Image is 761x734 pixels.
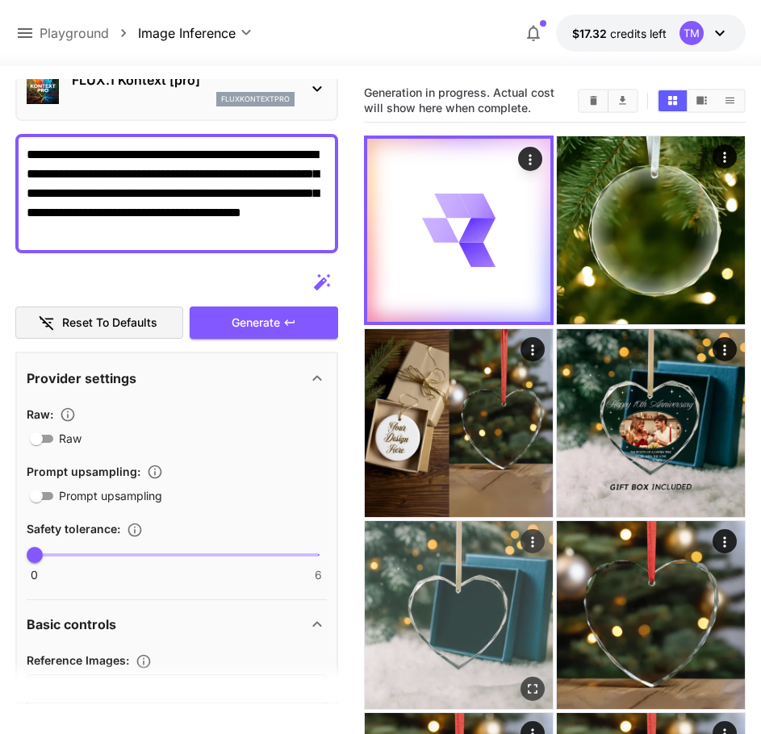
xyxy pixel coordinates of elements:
button: Clear Images [579,90,608,111]
span: Raw : [27,407,53,421]
span: Image Inference [138,23,236,43]
div: TM [679,21,704,45]
div: Open in fullscreen [521,677,545,701]
span: Prompt upsampling : [27,465,140,478]
button: Show images in video view [688,90,716,111]
button: Show images in list view [716,90,744,111]
p: Basic controls [27,615,116,634]
button: Controls the tolerance level for input and output content moderation. Lower values apply stricter... [120,522,149,538]
span: $17.32 [572,27,610,40]
a: Playground [40,23,109,43]
img: 2Q== [557,136,745,324]
div: Actions [521,529,545,553]
img: Z [557,521,745,709]
div: Show images in grid viewShow images in video viewShow images in list view [657,89,746,113]
button: Reset to defaults [15,307,183,340]
div: $17.3209 [572,25,667,42]
img: 9k= [365,521,553,709]
img: 2Q== [557,329,745,517]
div: Provider settings [27,359,327,398]
div: Actions [713,337,737,361]
span: Reference Images : [27,653,129,667]
span: Safety tolerance : [27,522,120,536]
div: FLUX.1 Kontext [pro]fluxkontextpro [27,64,327,113]
img: 9k= [365,329,553,517]
p: Provider settings [27,369,136,388]
p: fluxkontextpro [221,94,290,105]
button: Generate [190,307,338,340]
nav: breadcrumb [40,23,138,43]
div: Basic controls [27,605,327,644]
button: Enables automatic enhancement and expansion of the input prompt to improve generation quality and... [140,464,169,480]
div: Actions [713,144,737,169]
span: 0 [31,567,38,583]
span: Generate [232,313,280,333]
span: credits left [610,27,667,40]
button: Upload a reference image to guide the result. This is needed for Image-to-Image or Inpainting. Su... [129,653,158,669]
button: Controls the level of post-processing applied to generated images. [53,407,82,423]
button: $17.3209TM [556,15,746,52]
div: Actions [713,529,737,553]
button: Show images in grid view [659,90,687,111]
span: 6 [315,567,322,583]
div: Actions [521,337,545,361]
span: Prompt upsampling [59,487,162,504]
div: Actions [518,147,542,171]
span: Raw [59,430,82,447]
span: Generation in progress. Actual cost will show here when complete. [364,85,554,115]
p: FLUX.1 Kontext [pro] [72,70,295,90]
button: Download All [608,90,637,111]
div: Clear ImagesDownload All [578,89,638,113]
